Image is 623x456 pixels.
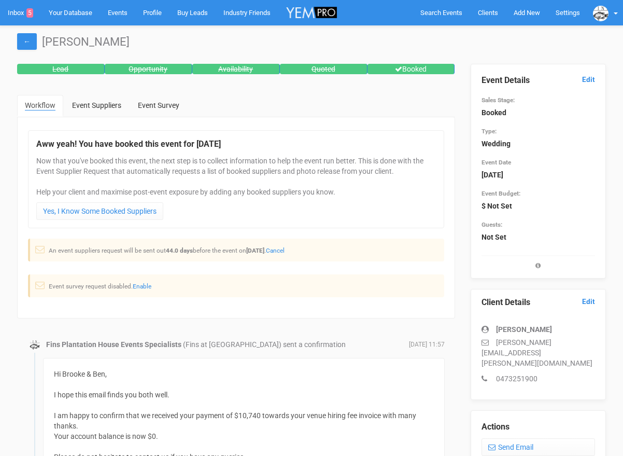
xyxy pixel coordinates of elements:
[409,340,445,349] span: [DATE] 11:57
[192,64,280,74] div: Availability
[482,337,596,368] p: [PERSON_NAME][EMAIL_ADDRESS][PERSON_NAME][DOMAIN_NAME]
[36,139,436,150] legend: Aww yeah! You have booked this event for [DATE]
[367,64,455,74] div: Booked
[26,8,33,18] span: 5
[17,33,37,50] a: ←
[482,159,511,166] small: Event Date
[482,171,503,179] strong: [DATE]
[582,75,595,85] a: Edit
[183,340,346,349] span: (Fins at [GEOGRAPHIC_DATA]) sent a confirmation
[482,75,596,87] legend: Event Details
[482,96,515,104] small: Sales Stage:
[280,64,367,74] div: Quoted
[64,95,129,116] a: Event Suppliers
[482,421,596,433] legend: Actions
[482,221,502,228] small: Guests:
[482,233,506,241] strong: Not Set
[482,297,596,309] legend: Client Details
[482,374,596,384] p: 0473251900
[36,156,436,197] p: Now that you've booked this event, the next step is to collect information to help the event run ...
[17,36,606,48] h1: [PERSON_NAME]
[482,438,596,456] a: Send Email
[593,6,608,21] img: data
[166,247,193,254] strong: 44.0 days
[17,64,105,74] div: Lead
[514,9,540,17] span: Add New
[582,297,595,307] a: Edit
[482,108,506,117] strong: Booked
[49,247,285,254] small: An event suppliers request will be sent out before the event on .
[482,140,511,148] strong: Wedding
[36,202,163,220] a: Yes, I Know Some Booked Suppliers
[30,340,40,350] img: data
[17,95,63,117] a: Workflow
[133,283,151,290] a: Enable
[266,247,285,254] a: Cancel
[420,9,462,17] span: Search Events
[49,283,151,290] small: Event survey request disabled.
[246,247,264,254] strong: [DATE]
[496,325,552,334] strong: [PERSON_NAME]
[478,9,498,17] span: Clients
[482,202,512,210] strong: $ Not Set
[130,95,187,116] a: Event Survey
[105,64,192,74] div: Opportunity
[46,340,181,349] strong: Fins Plantation House Events Specialists
[482,190,520,197] small: Event Budget:
[482,128,497,135] small: Type:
